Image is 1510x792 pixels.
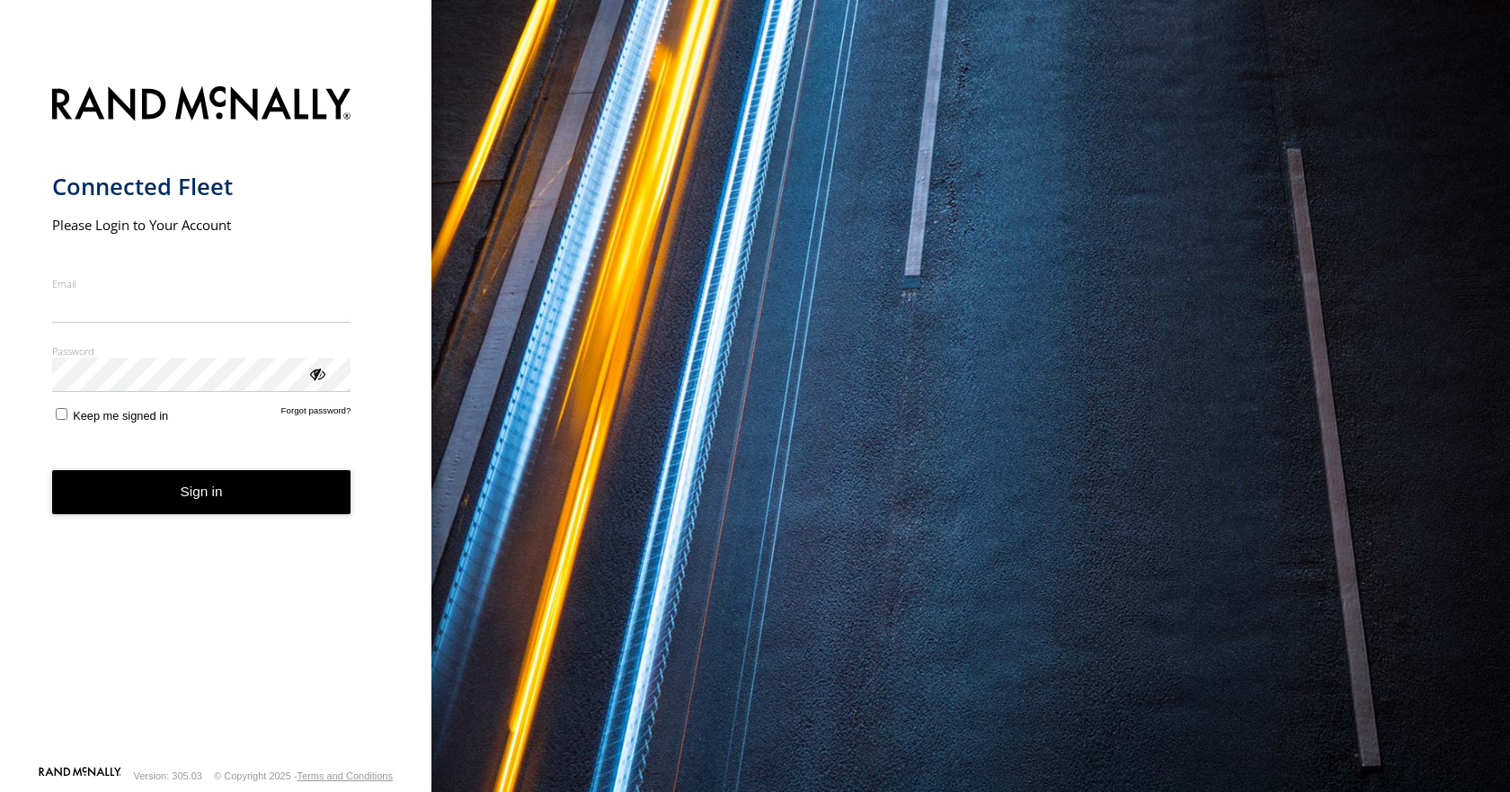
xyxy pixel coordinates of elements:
div: © Copyright 2025 - [214,770,393,781]
img: Rand McNally [52,83,351,129]
a: Visit our Website [39,767,121,785]
div: Version: 305.03 [134,770,202,781]
input: Keep me signed in [56,408,67,420]
a: Terms and Conditions [298,770,393,781]
span: Keep me signed in [73,409,168,423]
button: Sign in [52,470,351,514]
form: main [52,76,380,765]
label: Email [52,277,351,290]
div: ViewPassword [307,364,325,382]
label: Password [52,344,351,358]
h1: Connected Fleet [52,172,351,201]
h2: Please Login to Your Account [52,216,351,234]
a: Forgot password? [281,405,351,423]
